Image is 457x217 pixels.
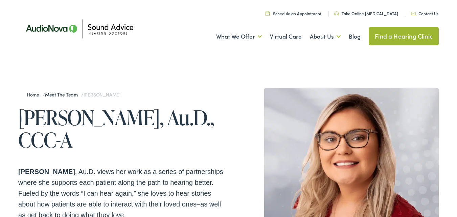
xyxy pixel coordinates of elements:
[84,91,120,98] span: [PERSON_NAME]
[27,91,120,98] span: / /
[18,168,75,175] strong: [PERSON_NAME]
[334,10,398,16] a: Take Online [MEDICAL_DATA]
[45,91,81,98] a: Meet the Team
[216,24,262,49] a: What We Offer
[310,24,341,49] a: About Us
[266,10,321,16] a: Schedule an Appointment
[27,91,43,98] a: Home
[266,11,270,16] img: Calendar icon in a unique green color, symbolizing scheduling or date-related features.
[334,12,339,16] img: Headphone icon in a unique green color, suggesting audio-related services or features.
[369,27,439,45] a: Find a Hearing Clinic
[349,24,361,49] a: Blog
[411,10,438,16] a: Contact Us
[270,24,302,49] a: Virtual Care
[411,12,416,15] img: Icon representing mail communication in a unique green color, indicative of contact or communicat...
[18,106,228,151] h1: [PERSON_NAME], Au.D., CCC-A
